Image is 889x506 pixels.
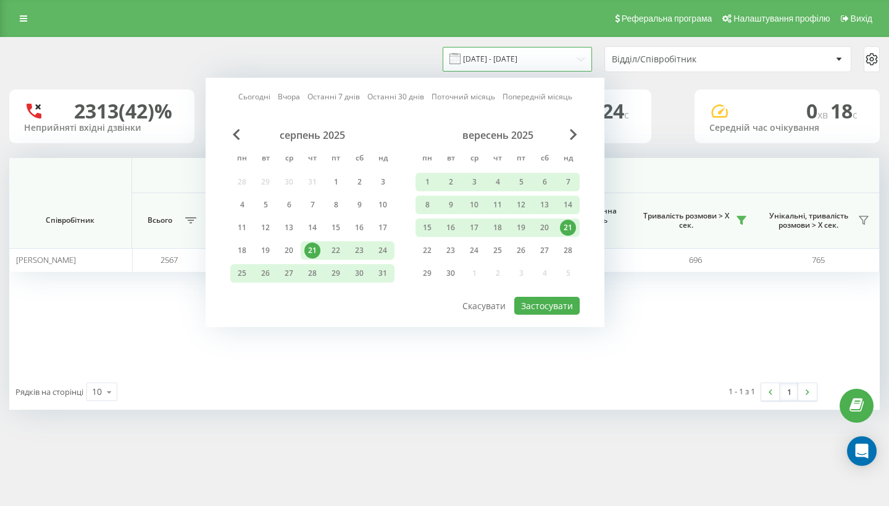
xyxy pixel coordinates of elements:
div: пт 8 серп 2025 р. [324,196,348,214]
abbr: субота [535,150,554,168]
div: 5 [513,174,529,190]
div: сб 6 вер 2025 р. [533,173,556,191]
div: пн 11 серп 2025 р. [230,218,254,237]
abbr: вівторок [256,150,275,168]
span: 0 [806,97,830,124]
div: 28 [304,265,320,281]
div: 25 [490,243,506,259]
div: ср 10 вер 2025 р. [462,196,486,214]
div: 14 [304,220,320,236]
div: Середній час очікування [709,123,865,133]
div: 2313 (42)% [74,99,172,123]
div: пн 8 вер 2025 р. [415,196,439,214]
div: вт 9 вер 2025 р. [439,196,462,214]
div: 20 [536,220,553,236]
button: Застосувати [514,297,580,315]
div: нд 14 вер 2025 р. [556,196,580,214]
span: Next Month [570,129,577,140]
div: 13 [536,197,553,213]
div: чт 4 вер 2025 р. [486,173,509,191]
abbr: четвер [303,150,322,168]
div: вт 5 серп 2025 р. [254,196,277,214]
abbr: п’ятниця [512,150,530,168]
div: 7 [304,197,320,213]
div: 16 [443,220,459,236]
div: пт 15 серп 2025 р. [324,218,348,237]
a: Останні 7 днів [307,91,360,102]
div: 10 [92,386,102,398]
div: сб 16 серп 2025 р. [348,218,371,237]
div: 21 [304,243,320,259]
span: Унікальні, тривалість розмови > Х сек. [763,211,854,230]
div: 3 [466,174,482,190]
span: 765 [812,254,825,265]
span: Реферальна програма [622,14,712,23]
div: 15 [419,220,435,236]
div: чт 28 серп 2025 р. [301,264,324,283]
div: нд 28 вер 2025 р. [556,241,580,260]
div: 1 [328,174,344,190]
span: c [853,108,858,122]
div: 26 [257,265,273,281]
div: вт 30 вер 2025 р. [439,264,462,283]
div: 25 [234,265,250,281]
div: 22 [328,243,344,259]
div: 4 [490,174,506,190]
div: 5 [257,197,273,213]
div: вт 2 вер 2025 р. [439,173,462,191]
div: пт 5 вер 2025 р. [509,173,533,191]
div: 1 - 1 з 1 [728,385,755,397]
div: 15 [328,220,344,236]
div: 10 [375,197,391,213]
div: 6 [281,197,297,213]
abbr: субота [350,150,369,168]
div: 28 [560,243,576,259]
div: пт 26 вер 2025 р. [509,241,533,260]
div: вт 16 вер 2025 р. [439,218,462,237]
div: 30 [443,265,459,281]
div: 4 [234,197,250,213]
div: 1 [419,174,435,190]
span: Тривалість розмови > Х сек. [640,211,732,230]
div: сб 23 серп 2025 р. [348,241,371,260]
div: нд 21 вер 2025 р. [556,218,580,237]
abbr: четвер [488,150,507,168]
div: 27 [281,265,297,281]
div: 21 [560,220,576,236]
div: ср 27 серп 2025 р. [277,264,301,283]
div: 13 [281,220,297,236]
div: сб 2 серп 2025 р. [348,173,371,191]
div: пт 12 вер 2025 р. [509,196,533,214]
div: 18 [490,220,506,236]
div: 11 [234,220,250,236]
div: пн 29 вер 2025 р. [415,264,439,283]
div: 19 [257,243,273,259]
div: нд 3 серп 2025 р. [371,173,394,191]
span: [PERSON_NAME] [16,254,76,265]
a: Останні 30 днів [367,91,424,102]
div: пт 29 серп 2025 р. [324,264,348,283]
div: пт 1 серп 2025 р. [324,173,348,191]
div: нд 7 вер 2025 р. [556,173,580,191]
div: пн 22 вер 2025 р. [415,241,439,260]
abbr: вівторок [441,150,460,168]
div: Неприйняті вхідні дзвінки [24,123,180,133]
div: 23 [351,243,367,259]
div: 22 [419,243,435,259]
div: 6 [536,174,553,190]
div: 27 [536,243,553,259]
div: вересень 2025 [415,129,580,141]
div: нд 17 серп 2025 р. [371,218,394,237]
abbr: неділя [559,150,577,168]
div: чт 18 вер 2025 р. [486,218,509,237]
div: 12 [257,220,273,236]
abbr: середа [280,150,298,168]
a: Попередній місяць [503,91,572,102]
div: 31 [375,265,391,281]
div: нд 10 серп 2025 р. [371,196,394,214]
div: 2 [443,174,459,190]
div: 2 [351,174,367,190]
div: сб 20 вер 2025 р. [533,218,556,237]
div: вт 12 серп 2025 р. [254,218,277,237]
span: хв [817,108,830,122]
